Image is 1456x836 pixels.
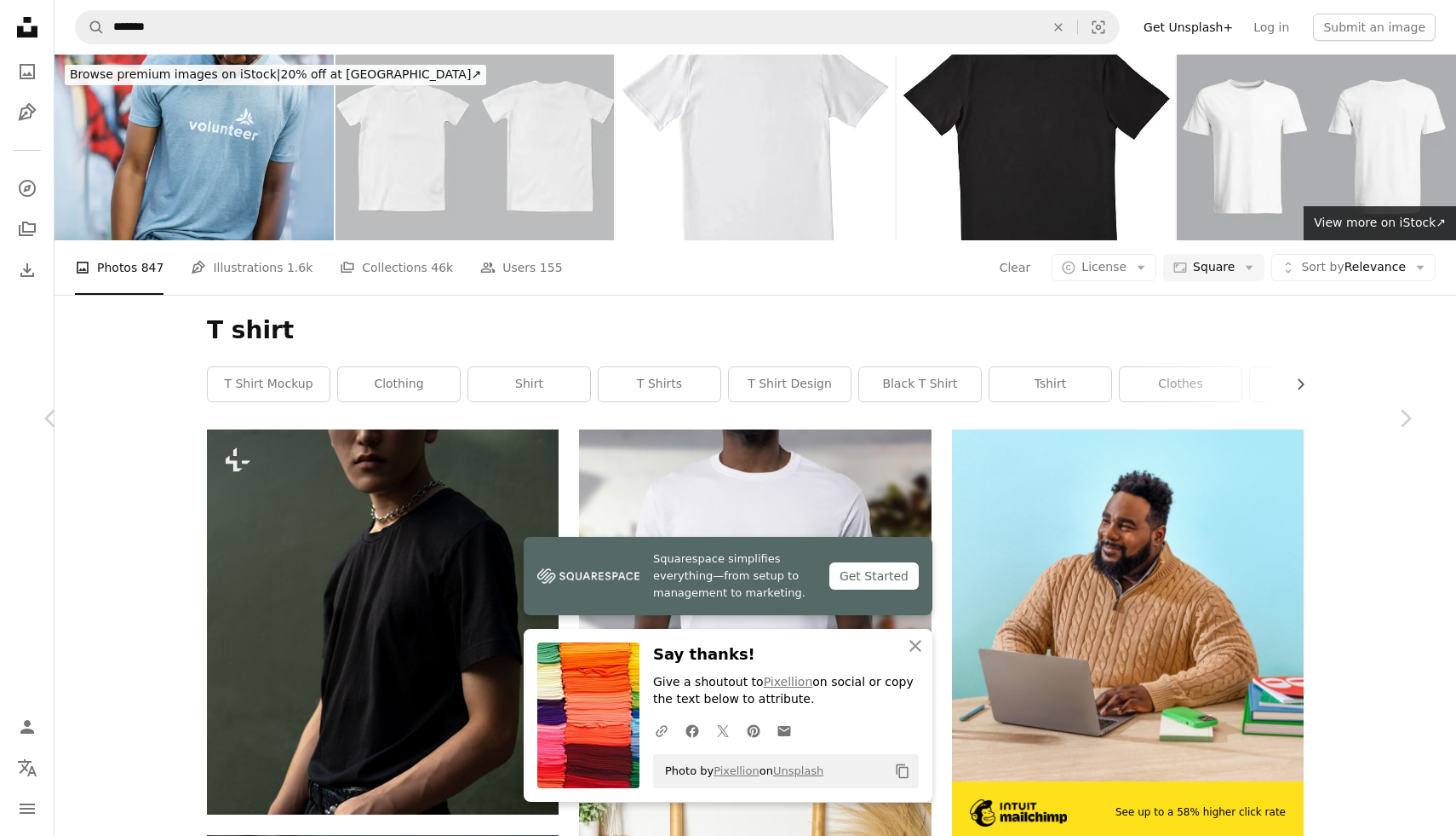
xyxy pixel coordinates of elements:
button: Square [1163,254,1264,281]
a: Browse premium images on iStock|20% off at [GEOGRAPHIC_DATA]↗ [54,55,496,95]
a: Log in / Sign up [10,710,44,744]
span: 1.6k [287,258,312,277]
a: shirt [468,367,590,401]
a: t shirt mockup [208,367,330,401]
a: Squarespace simplifies everything—from setup to management to marketing.Get Started [524,537,932,615]
img: Volunteer wearing a light blue t-shirt with logo [54,55,334,240]
img: Blank white t shirt front and back mockup, plain cotton t shirt mock up template for design, bran... [335,55,615,240]
button: Submit an image [1313,14,1436,41]
span: 46k [431,258,453,277]
span: 155 [540,258,563,277]
div: Get Started [829,562,919,590]
button: Visual search [1078,11,1119,43]
a: black t shirt [859,367,981,401]
button: Search Unsplash [76,11,105,43]
button: Menu [10,792,44,826]
a: Share on Facebook [677,713,708,747]
a: Explore [10,171,44,205]
h3: Say thanks! [653,643,919,667]
a: Users 155 [480,240,562,295]
a: Photos [10,55,44,89]
button: Copy to clipboard [888,757,917,786]
span: Sort by [1301,260,1344,274]
span: 20% off at [GEOGRAPHIC_DATA] ↗ [70,67,481,81]
a: t shirts [599,367,720,401]
a: Next [1354,337,1456,500]
a: Share on Twitter [708,713,738,747]
span: Relevance [1301,259,1406,276]
a: Pixellion [764,675,813,689]
span: See up to a 58% higher click rate [1115,805,1286,820]
a: Collections 46k [340,240,453,295]
span: Square [1193,259,1235,276]
button: Clear [999,254,1032,281]
img: file-1722962830841-dea897b5811bimage [952,430,1304,781]
a: Pixellion [714,764,760,777]
a: clothing [338,367,460,401]
span: View more on iStock ↗ [1314,216,1446,229]
a: View more on iStock↗ [1304,206,1456,240]
p: Give a shoutout to on social or copy the text below to attribute. [653,674,919,708]
a: tshirt [989,367,1111,401]
span: Photo by on [656,758,823,785]
span: Squarespace simplifies everything—from setup to management to marketing. [653,551,816,602]
img: file-1747939142011-51e5cc87e3c9 [537,563,639,589]
a: jeans [1250,367,1372,401]
a: Collections [10,212,44,246]
a: Get Unsplash+ [1133,14,1243,41]
a: Share on Pinterest [738,713,769,747]
button: License [1052,254,1156,281]
img: man wearing white crew-neck t-shirts [579,430,931,781]
a: Share over email [769,713,800,747]
span: Browse premium images on iStock | [70,67,280,81]
img: a young man wearing a black shirt and a chain around his neck [207,430,559,814]
a: a young man wearing a black shirt and a chain around his neck [207,614,559,630]
a: Illustrations [10,95,44,130]
img: file-1690386555781-336d1949dad1image [970,799,1068,827]
button: scroll list to the right [1285,367,1304,401]
a: Log in [1243,14,1299,41]
h1: T shirt [207,315,1304,346]
a: t shirt design [729,367,851,401]
form: Find visuals sitewide [75,10,1120,44]
img: Blank White T-Shirt Front with Clipping Path. [616,55,895,240]
img: Blank Black T-Shirt Front with Clipping Path. [897,55,1176,240]
img: Blank white t shirt front and back mockup, plain cotton t shirt mock up template for design, bran... [1177,55,1456,240]
span: License [1081,260,1126,274]
a: Unsplash [773,764,823,777]
a: Illustrations 1.6k [191,240,312,295]
button: Language [10,751,44,785]
button: Sort byRelevance [1271,254,1436,281]
button: Clear [1040,11,1077,43]
a: clothes [1120,367,1241,401]
a: Download History [10,253,44,287]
